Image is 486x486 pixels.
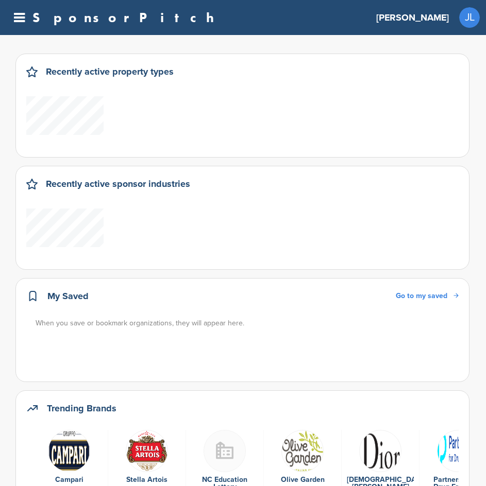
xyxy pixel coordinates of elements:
[47,401,116,415] h2: Trending Brands
[376,10,449,25] h3: [PERSON_NAME]
[32,11,221,24] a: SponsorPitch
[36,430,103,471] a: Data
[347,430,414,471] a: Data
[396,290,459,302] a: Go to my saved
[48,430,90,472] img: Data
[126,430,168,472] img: Open uri20141112 50798 aqq04g
[36,318,460,329] div: When you save or bookmark organizations, they will appear here.
[191,430,258,471] a: Buildingmissing
[204,430,246,472] img: Buildingmissing
[459,7,480,28] a: JL
[47,289,89,303] h2: My Saved
[46,64,174,79] h2: Recently active property types
[269,430,336,471] a: Olivegardennewlogo2014
[376,6,449,29] a: [PERSON_NAME]
[281,475,325,484] a: Olive Garden
[359,430,401,472] img: Data
[55,475,83,484] a: Campari
[281,430,324,472] img: Olivegardennewlogo2014
[46,177,190,191] h2: Recently active sponsor industries
[113,430,180,471] a: Open uri20141112 50798 aqq04g
[437,430,479,472] img: Logo
[126,475,167,484] a: Stella Artois
[396,291,447,300] span: Go to my saved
